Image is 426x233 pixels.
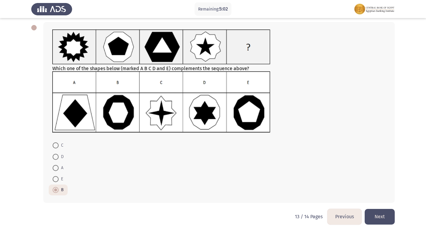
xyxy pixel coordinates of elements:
[354,1,395,17] img: Assessment logo of FOCUS Assessment 3 Modules EN
[59,142,63,149] span: C
[198,5,228,13] p: Remaining:
[59,153,64,160] span: D
[219,6,228,12] span: 5:02
[59,186,64,194] span: B
[31,1,72,17] img: Assess Talent Management logo
[52,30,386,134] div: Which one of the shapes below (marked A B C D and E) complements the sequence above?
[295,214,323,219] p: 13 / 14 Pages
[59,164,63,172] span: A
[365,209,395,224] button: load next page
[52,71,270,133] img: UkFYMDA4NkJfdXBkYXRlZF9DQVRfMjAyMS5wbmcxNjIyMDMzMDM0MDMy.png
[52,30,270,64] img: UkFYMDA4NkFfQ0FUXzIwMjEucG5nMTYyMjAzMjk5NTY0Mw==.png
[59,176,63,183] span: E
[327,209,362,224] button: load previous page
